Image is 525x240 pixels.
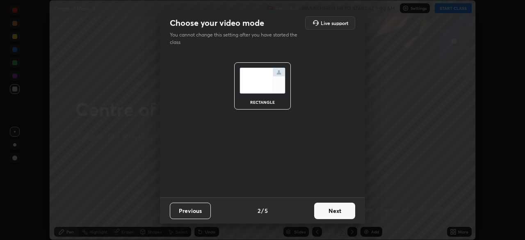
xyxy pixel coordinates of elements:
[314,203,355,219] button: Next
[170,203,211,219] button: Previous
[170,18,264,28] h2: Choose your video mode
[258,206,260,215] h4: 2
[246,100,279,104] div: rectangle
[265,206,268,215] h4: 5
[321,21,348,25] h5: Live support
[261,206,264,215] h4: /
[170,31,303,46] p: You cannot change this setting after you have started the class
[240,68,285,94] img: normalScreenIcon.ae25ed63.svg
